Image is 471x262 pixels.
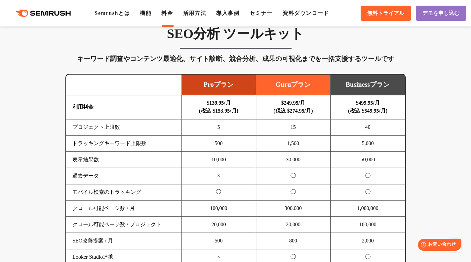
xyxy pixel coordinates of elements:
[283,10,329,16] a: 資料ダウンロード
[367,10,404,17] span: 無料トライアル
[330,233,405,249] td: 2,000
[412,236,464,255] iframe: Help widget launcher
[256,135,330,152] td: 1,500
[330,75,405,95] td: Businessプラン
[256,184,330,200] td: ◯
[181,217,256,233] td: 20,000
[330,217,405,233] td: 100,000
[183,10,206,16] a: 活用方法
[66,200,181,217] td: クロール可能ページ数 / 月
[216,10,239,16] a: 導入事例
[330,184,405,200] td: ◯
[66,184,181,200] td: モバイル検索のトラッキング
[256,152,330,168] td: 30,000
[181,152,256,168] td: 10,000
[361,6,411,21] a: 無料トライアル
[181,168,256,184] td: ×
[273,100,313,114] b: $249.95/月 (税込 $274.95/月)
[66,119,181,135] td: プロジェクト上限数
[199,100,238,114] b: $139.95/月 (税込 $153.95/月)
[181,135,256,152] td: 500
[330,168,405,184] td: ◯
[66,152,181,168] td: 表示結果数
[256,168,330,184] td: ◯
[256,233,330,249] td: 800
[66,168,181,184] td: 過去データ
[140,10,151,16] a: 機能
[256,200,330,217] td: 300,000
[161,10,173,16] a: 料金
[65,53,406,64] div: キーワード調査やコンテンツ最適化、サイト診断、競合分析、成果の可視化までを一括支援するツールです
[66,217,181,233] td: クロール可能ページ数 / プロジェクト
[416,6,466,21] a: デモを申し込む
[66,135,181,152] td: トラッキングキーワード上限数
[422,10,459,17] span: デモを申し込む
[249,10,272,16] a: セミナー
[95,10,130,16] a: Semrushとは
[181,233,256,249] td: 500
[330,152,405,168] td: 50,000
[181,200,256,217] td: 100,000
[348,100,387,114] b: $499.95/月 (税込 $549.95/月)
[181,75,256,95] td: Proプラン
[181,119,256,135] td: 5
[330,200,405,217] td: 1,000,000
[330,135,405,152] td: 5,000
[330,119,405,135] td: 40
[72,104,94,110] b: 利用料金
[66,233,181,249] td: SEO改善提案 / 月
[65,26,406,42] h3: SEO分析 ツールキット
[256,75,330,95] td: Guruプラン
[256,119,330,135] td: 15
[181,184,256,200] td: ◯
[256,217,330,233] td: 20,000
